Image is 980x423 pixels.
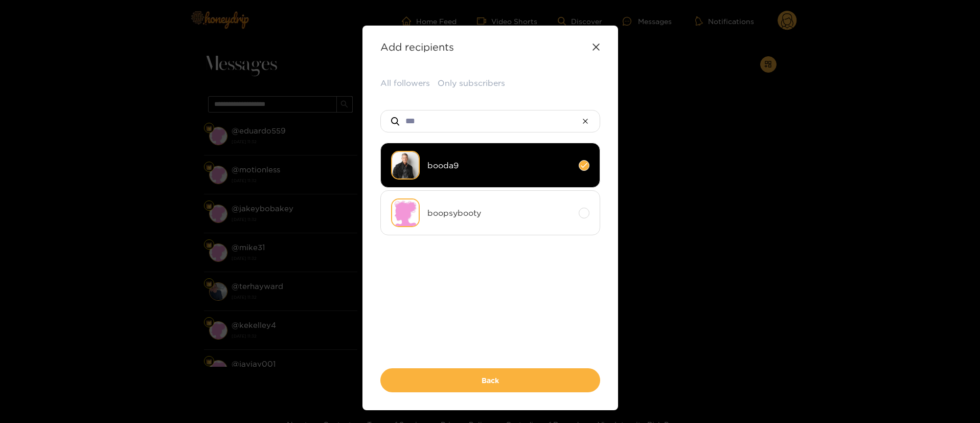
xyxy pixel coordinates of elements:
[391,198,420,227] img: no-avatar.png
[427,160,571,171] span: booda9
[427,207,571,219] span: boopsybooty
[380,77,430,89] button: All followers
[380,41,454,53] strong: Add recipients
[438,77,505,89] button: Only subscribers
[391,151,420,180] img: xocgr-male-model-photography-fort-lauderdale-0016.jpg
[380,368,600,392] button: Back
